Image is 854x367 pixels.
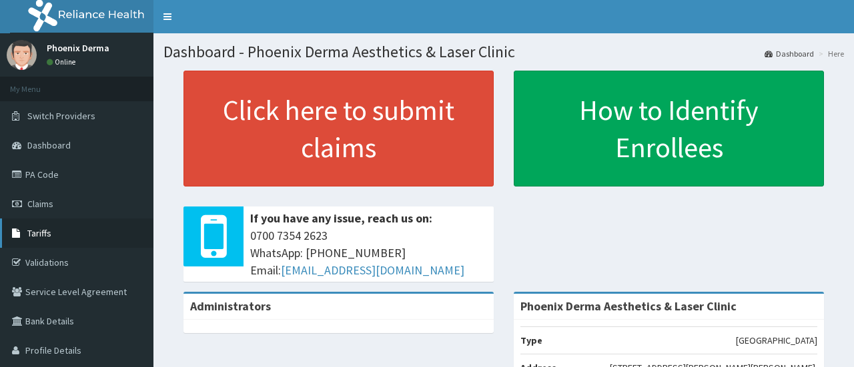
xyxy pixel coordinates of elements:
a: How to Identify Enrollees [514,71,824,186]
span: Switch Providers [27,110,95,122]
strong: Phoenix Derma Aesthetics & Laser Clinic [520,298,737,314]
b: Type [520,334,542,346]
a: [EMAIL_ADDRESS][DOMAIN_NAME] [281,262,464,278]
b: Administrators [190,298,271,314]
a: Click here to submit claims [183,71,494,186]
p: [GEOGRAPHIC_DATA] [736,334,817,347]
p: Phoenix Derma [47,43,109,53]
img: User Image [7,40,37,70]
a: Online [47,57,79,67]
b: If you have any issue, reach us on: [250,210,432,226]
span: Claims [27,198,53,210]
a: Dashboard [765,48,814,59]
li: Here [815,48,844,59]
h1: Dashboard - Phoenix Derma Aesthetics & Laser Clinic [163,43,844,61]
span: Dashboard [27,139,71,151]
span: 0700 7354 2623 WhatsApp: [PHONE_NUMBER] Email: [250,227,487,278]
span: Tariffs [27,227,51,239]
